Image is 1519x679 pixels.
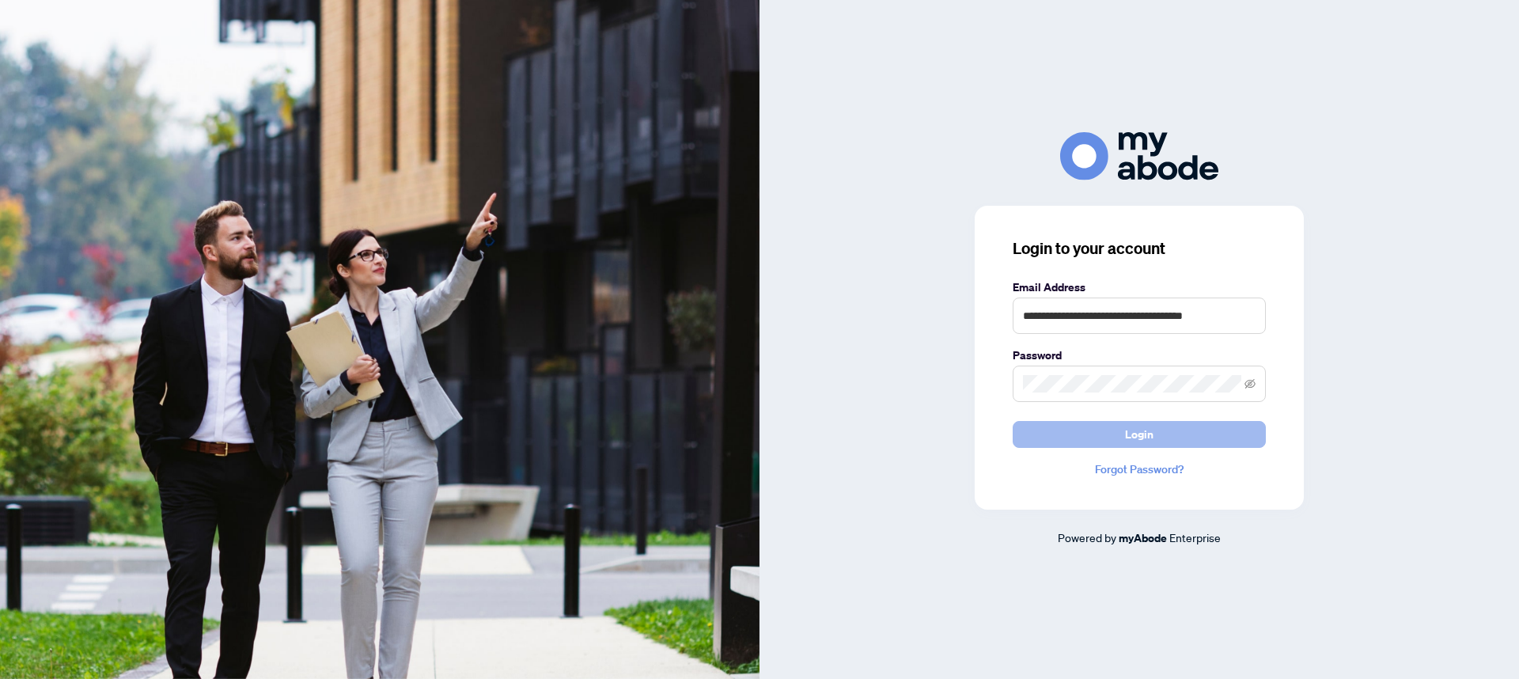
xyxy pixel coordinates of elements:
label: Password [1013,347,1266,364]
a: Forgot Password? [1013,461,1266,478]
a: myAbode [1119,529,1167,547]
span: Enterprise [1169,530,1221,544]
button: Login [1013,421,1266,448]
img: ma-logo [1060,132,1218,180]
span: Powered by [1058,530,1116,544]
span: Login [1125,422,1153,447]
h3: Login to your account [1013,237,1266,260]
span: eye-invisible [1244,378,1256,389]
label: Email Address [1013,279,1266,296]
